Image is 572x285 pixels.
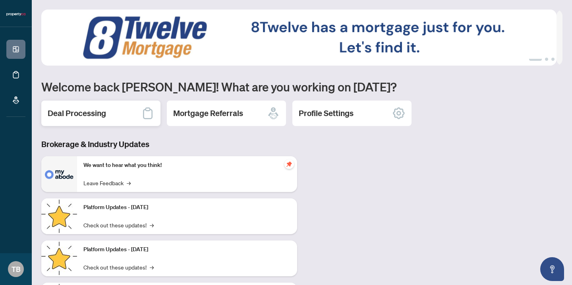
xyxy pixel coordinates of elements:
a: Check out these updates!→ [83,263,154,271]
button: 2 [545,58,548,61]
a: Check out these updates!→ [83,221,154,229]
span: → [127,178,131,187]
button: 3 [551,58,555,61]
a: Leave Feedback→ [83,178,131,187]
p: We want to hear what you think! [83,161,291,170]
h2: Mortgage Referrals [173,108,243,119]
img: logo [6,12,25,17]
img: Slide 0 [41,10,557,66]
p: Platform Updates - [DATE] [83,245,291,254]
span: → [150,263,154,271]
span: pushpin [284,159,294,169]
h1: Welcome back [PERSON_NAME]! What are you working on [DATE]? [41,79,562,94]
h2: Deal Processing [48,108,106,119]
h2: Profile Settings [299,108,354,119]
span: → [150,221,154,229]
button: Open asap [540,257,564,281]
p: Platform Updates - [DATE] [83,203,291,212]
span: TB [12,264,21,275]
h3: Brokerage & Industry Updates [41,139,297,150]
img: Platform Updates - July 8, 2025 [41,240,77,276]
img: Platform Updates - July 21, 2025 [41,198,77,234]
button: 1 [529,58,542,61]
img: We want to hear what you think! [41,156,77,192]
